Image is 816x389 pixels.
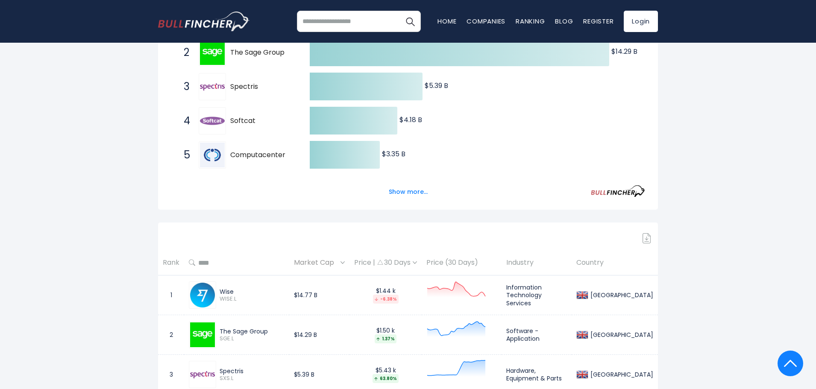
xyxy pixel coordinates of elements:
img: Computacenter [200,143,225,167]
img: Spectris [200,83,225,91]
div: [GEOGRAPHIC_DATA] [588,331,653,339]
text: $5.39 B [425,81,448,91]
td: $14.29 B [289,315,349,355]
a: Go to homepage [158,12,250,31]
span: 3 [179,79,188,94]
th: Industry [502,250,572,275]
div: Spectris [220,367,285,375]
a: Home [437,17,456,26]
td: 2 [158,315,184,355]
a: Register [583,17,613,26]
td: Information Technology Services [502,275,572,315]
span: 4 [179,114,188,128]
button: Show more... [384,185,433,199]
div: The Sage Group [220,328,285,335]
div: -6.38% [373,295,399,304]
div: $5.43 k [354,366,417,383]
div: [GEOGRAPHIC_DATA] [588,291,653,299]
span: Spectris [230,82,295,91]
div: Price | 30 Days [354,258,417,267]
img: The Sage Group [200,40,225,65]
text: $4.18 B [399,115,422,125]
text: $3.35 B [382,149,405,159]
div: Wise [220,288,285,295]
a: Blog [555,17,573,26]
img: Softcat [200,108,225,133]
td: 1 [158,275,184,315]
div: $1.44 k [354,287,417,304]
img: SGE.L.png [190,322,215,347]
a: Companies [467,17,505,26]
button: Search [399,11,421,32]
th: Rank [158,250,184,275]
th: Price (30 Days) [422,250,502,275]
div: $1.50 k [354,327,417,343]
span: SGE.L [220,335,285,342]
span: Market Cap [294,256,338,269]
span: WISE.L [220,295,285,303]
a: Ranking [516,17,545,26]
div: 1.37% [375,334,396,343]
span: Computacenter [230,151,295,160]
img: WISE.L.png [190,283,215,307]
td: Software - Application [502,315,572,355]
span: 5 [179,148,188,162]
div: [GEOGRAPHIC_DATA] [588,371,653,378]
span: The Sage Group [230,48,295,57]
span: SXS.L [220,375,285,382]
span: 2 [179,45,188,60]
div: 63.80% [373,374,399,383]
img: bullfincher logo [158,12,250,31]
text: $14.29 B [611,47,637,56]
td: $14.77 B [289,275,349,315]
a: Login [624,11,658,32]
img: SXS.L.png [190,371,215,378]
span: Softcat [230,117,295,126]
